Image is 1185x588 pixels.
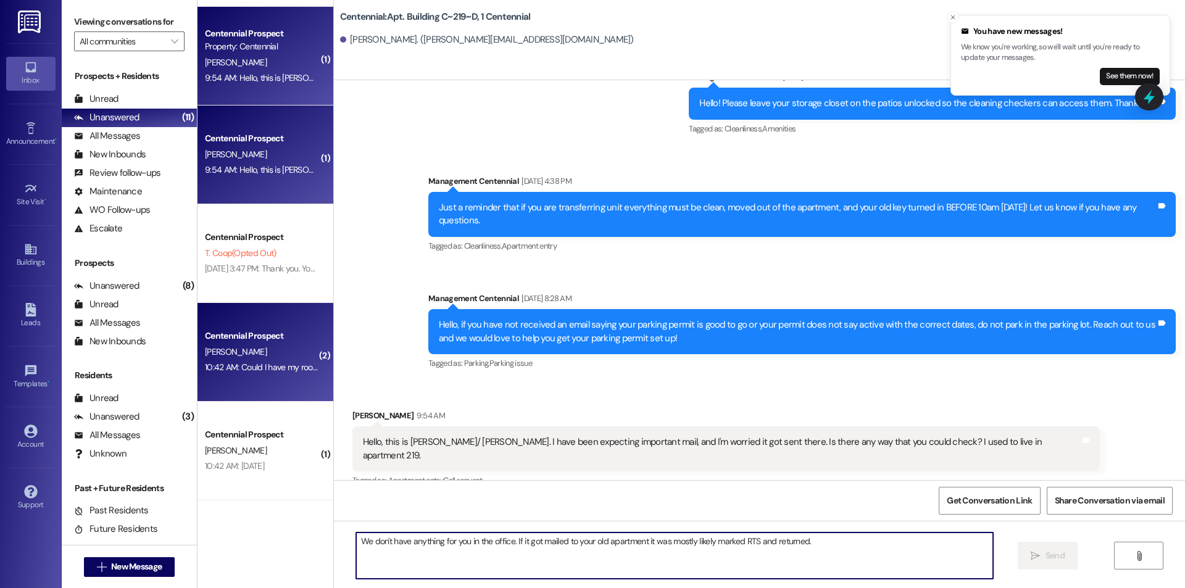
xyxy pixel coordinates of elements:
[414,409,444,422] div: 9:54 AM
[205,460,264,471] div: 10:42 AM: [DATE]
[55,135,57,144] span: •
[74,429,140,442] div: All Messages
[205,57,267,68] span: [PERSON_NAME]
[74,504,149,517] div: Past Residents
[74,148,146,161] div: New Inbounds
[74,222,122,235] div: Escalate
[111,560,162,573] span: New Message
[171,36,178,46] i: 
[1100,68,1160,85] button: See them now!
[762,123,796,134] span: Amenities
[947,494,1032,507] span: Get Conversation Link
[74,335,146,348] div: New Inbounds
[439,201,1156,228] div: Just a reminder that if you are transferring unit everything must be clean, moved out of the apar...
[74,12,185,31] label: Viewing conversations for
[947,11,959,23] button: Close toast
[428,354,1176,372] div: Tagged as:
[428,292,1176,309] div: Management Centennial
[48,378,49,386] span: •
[205,247,276,259] span: T. Coop (Opted Out)
[699,97,1156,110] div: Hello! Please leave your storage closet on the patios unlocked so the cleaning checkers can acces...
[340,10,531,23] b: Centennial: Apt. Building C~219~D, 1 Centennial
[6,57,56,90] a: Inbox
[74,204,150,217] div: WO Follow-ups
[80,31,165,51] input: All communities
[1046,549,1065,562] span: Send
[439,318,1156,345] div: Hello, if you have not received an email saying your parking permit is good to go or your permit ...
[6,421,56,454] a: Account
[205,445,267,456] span: [PERSON_NAME]
[74,167,160,180] div: Review follow-ups
[6,178,56,212] a: Site Visit •
[352,471,1100,489] div: Tagged as:
[74,130,140,143] div: All Messages
[97,562,106,572] i: 
[205,346,267,357] span: [PERSON_NAME]
[6,299,56,333] a: Leads
[84,557,175,577] button: New Message
[489,358,533,368] span: Parking issue
[62,369,197,382] div: Residents
[443,475,482,486] span: Call request
[62,70,197,83] div: Prospects + Residents
[205,329,319,342] div: Centennial Prospect
[961,25,1160,38] div: You have new messages!
[428,237,1176,255] div: Tagged as:
[1018,542,1078,569] button: Send
[1031,551,1040,561] i: 
[74,280,139,292] div: Unanswered
[62,482,197,495] div: Past + Future Residents
[1055,494,1165,507] span: Share Conversation via email
[74,392,118,405] div: Unread
[74,317,140,329] div: All Messages
[18,10,43,33] img: ResiDesk Logo
[6,360,56,394] a: Templates •
[62,257,197,270] div: Prospects
[340,33,634,46] div: [PERSON_NAME]. ([PERSON_NAME][EMAIL_ADDRESS][DOMAIN_NAME])
[205,263,813,274] div: [DATE] 3:47 PM: Thank you. You will no longer receive texts from this thread. Please reply with '...
[180,276,197,296] div: (8)
[518,175,572,188] div: [DATE] 4:38 PM
[205,231,319,244] div: Centennial Prospect
[363,436,1080,462] div: Hello, this is [PERSON_NAME]/ [PERSON_NAME]. I have been expecting important mail, and I'm worrie...
[205,362,396,373] div: 10:42 AM: Could I have my roomate pick it up for me?
[689,120,1176,138] div: Tagged as:
[961,42,1160,64] p: We know you're working, so we'll wait until you're ready to update your messages.
[388,475,444,486] span: Apartment entry ,
[74,111,139,124] div: Unanswered
[74,298,118,311] div: Unread
[74,447,127,460] div: Unknown
[518,292,572,305] div: [DATE] 8:28 AM
[205,132,319,145] div: Centennial Prospect
[205,72,915,83] div: 9:54 AM: Hello, this is [PERSON_NAME]/ [PERSON_NAME]. I have been expecting important mail, and I...
[205,27,319,40] div: Centennial Prospect
[179,108,197,127] div: (11)
[1047,487,1173,515] button: Share Conversation via email
[6,481,56,515] a: Support
[205,149,267,160] span: [PERSON_NAME]
[939,487,1040,515] button: Get Conversation Link
[74,93,118,106] div: Unread
[352,409,1100,426] div: [PERSON_NAME]
[74,410,139,423] div: Unanswered
[1134,551,1144,561] i: 
[428,175,1176,192] div: Management Centennial
[725,123,762,134] span: Cleanliness ,
[179,407,197,426] div: (3)
[205,164,915,175] div: 9:54 AM: Hello, this is [PERSON_NAME]/ [PERSON_NAME]. I have been expecting important mail, and I...
[464,358,489,368] span: Parking ,
[205,40,319,53] div: Property: Centennial
[502,241,557,251] span: Apartment entry
[6,239,56,272] a: Buildings
[464,241,502,251] span: Cleanliness ,
[74,523,157,536] div: Future Residents
[44,196,46,204] span: •
[74,185,142,198] div: Maintenance
[205,428,319,441] div: Centennial Prospect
